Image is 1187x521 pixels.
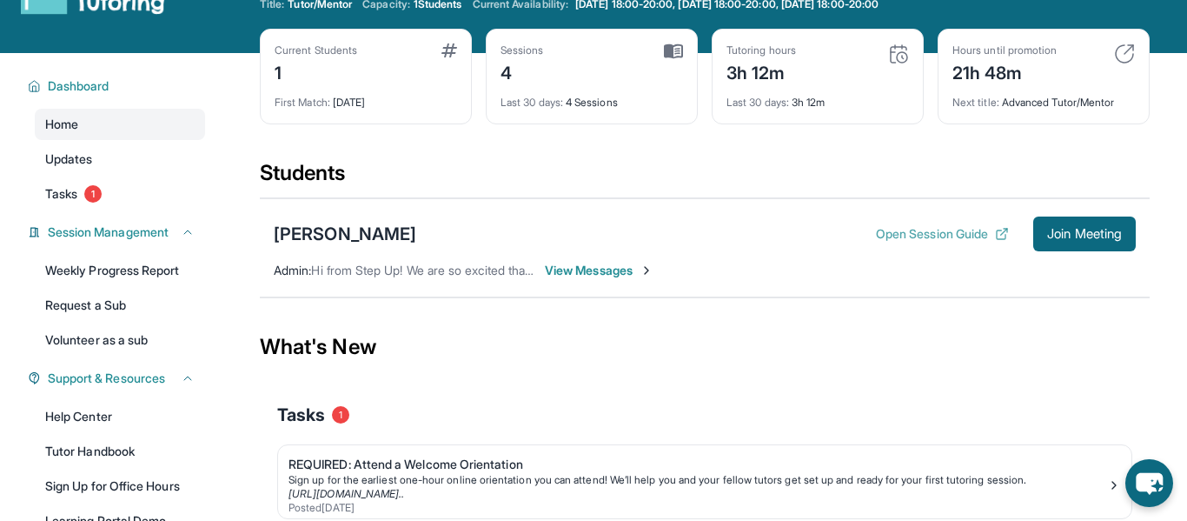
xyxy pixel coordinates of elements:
div: 3h 12m [726,57,796,85]
span: First Match : [275,96,330,109]
a: Weekly Progress Report [35,255,205,286]
a: Updates [35,144,205,175]
div: Current Students [275,43,357,57]
div: Hours until promotion [952,43,1057,57]
span: Join Meeting [1047,229,1122,239]
div: What's New [260,309,1150,385]
div: Posted [DATE] [288,501,1107,515]
img: card [1114,43,1135,64]
span: Admin : [274,263,311,277]
img: Chevron-Right [640,264,653,277]
span: 1 [332,406,349,424]
div: Students [260,159,1150,197]
a: Tutor Handbook [35,436,205,467]
img: card [441,43,457,57]
button: Support & Resources [41,370,195,387]
a: Request a Sub [35,290,205,321]
a: [URL][DOMAIN_NAME].. [288,487,404,500]
button: Session Management [41,224,195,241]
div: 21h 48m [952,57,1057,85]
a: Tasks1 [35,178,205,210]
span: Dashboard [48,77,109,95]
span: 1 [84,185,102,203]
button: chat-button [1125,459,1173,507]
div: Sign up for the earliest one-hour online orientation you can attend! We’ll help you and your fell... [288,473,1107,487]
a: Volunteer as a sub [35,324,205,356]
div: Sessions [501,43,544,57]
span: Last 30 days : [726,96,789,109]
a: Home [35,109,205,140]
div: [DATE] [275,85,457,110]
img: card [888,43,909,64]
div: Advanced Tutor/Mentor [952,85,1135,110]
div: REQUIRED: Attend a Welcome Orientation [288,456,1107,473]
span: Session Management [48,224,169,241]
a: Sign Up for Office Hours [35,471,205,502]
span: View Messages [545,262,653,279]
button: Dashboard [41,77,195,95]
a: Help Center [35,401,205,432]
img: card [664,43,683,59]
span: Tasks [45,185,77,203]
div: 3h 12m [726,85,909,110]
span: Tasks [277,403,325,427]
span: Last 30 days : [501,96,563,109]
div: [PERSON_NAME] [274,222,416,246]
div: 4 [501,57,544,85]
a: REQUIRED: Attend a Welcome OrientationSign up for the earliest one-hour online orientation you ca... [278,445,1131,518]
span: Home [45,116,78,133]
span: Next title : [952,96,999,109]
div: Tutoring hours [726,43,796,57]
span: Updates [45,150,93,168]
button: Join Meeting [1033,217,1136,251]
div: 1 [275,57,357,85]
button: Open Session Guide [876,225,1009,243]
div: 4 Sessions [501,85,683,110]
span: Support & Resources [48,370,165,387]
